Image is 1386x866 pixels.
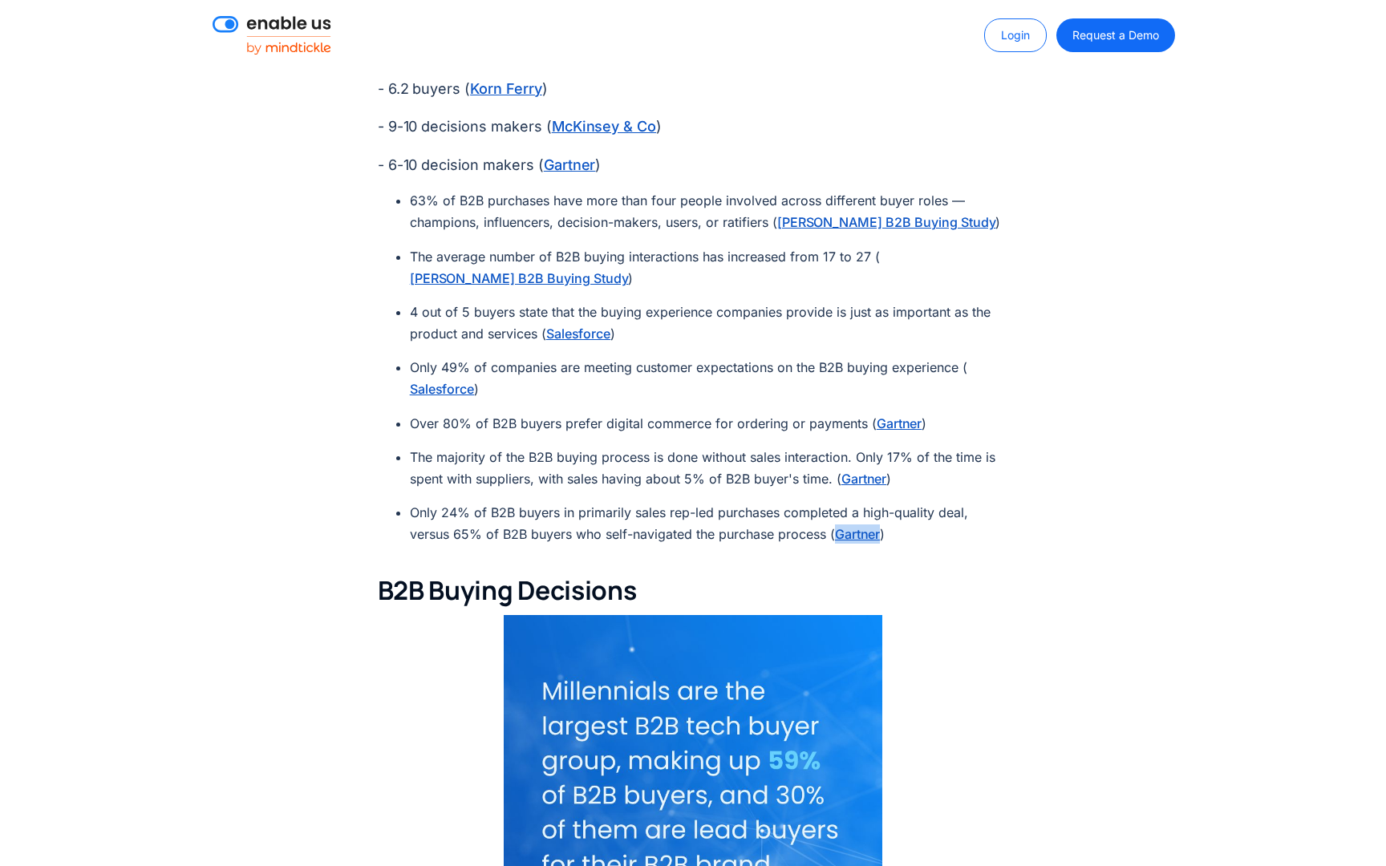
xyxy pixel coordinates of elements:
[544,154,596,176] a: Gartner
[877,414,922,433] a: Gartner
[1056,18,1174,52] a: Request a Demo
[378,114,1009,140] p: - 9-10 decisions makers ( )
[410,246,1009,289] li: The average number of B2B buying interactions has increased from 17 to 27 ( )
[1370,850,1386,866] iframe: Qualified Messenger
[410,413,1009,435] li: Over 80% of B2B buyers prefer digital commerce for ordering or payments ( )
[470,78,542,99] a: Korn Ferry
[546,324,611,343] a: Salesforce
[410,502,1009,545] li: Only 24% of B2B buyers in primarily sales rep-led purchases completed a high-quality deal, versus...
[378,574,1009,608] h3: B2B Buying Decisions
[378,152,1009,178] p: - 6-10 decision makers ( )
[410,269,629,288] a: [PERSON_NAME] B2B Buying Study
[984,18,1047,52] a: Login
[841,469,887,488] a: Gartner
[410,301,1009,345] li: 4 out of 5 buyers state that the buying experience companies provide is just as important as the ...
[378,76,1009,102] p: - 6.2 buyers ( )
[777,212,996,232] a: [PERSON_NAME] B2B Buying Study
[410,190,1009,233] li: 63% of B2B purchases have more than four people involved across different buyer roles — champions...
[410,379,475,399] a: Salesforce
[410,447,1009,490] li: The majority of the B2B buying process is done without sales interaction. Only 17% of the time is...
[835,524,881,544] a: Gartner
[552,115,656,137] a: McKinsey & Co
[410,357,1009,400] li: Only 49% of companies are meeting customer expectations on the B2B buying experience ( )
